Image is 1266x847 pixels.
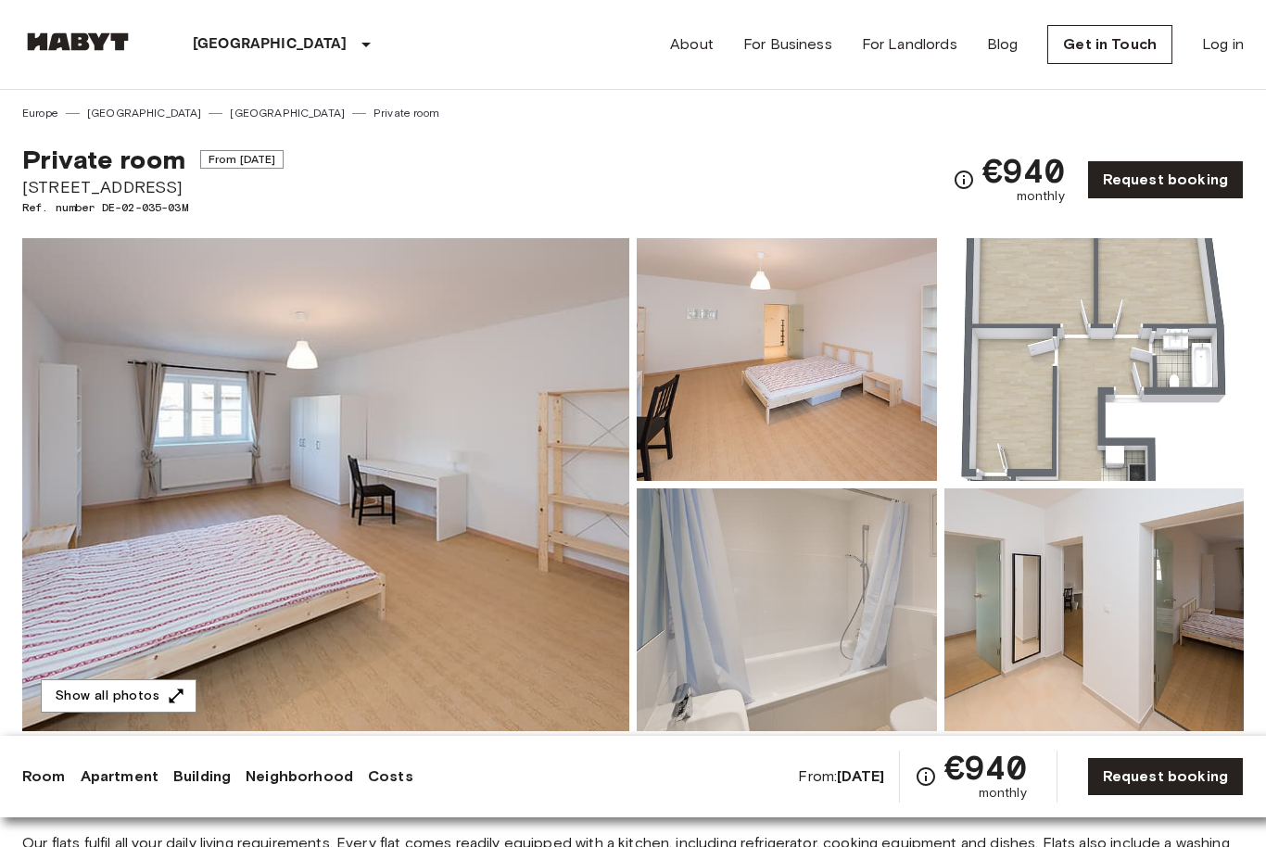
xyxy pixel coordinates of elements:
[81,765,158,788] a: Apartment
[944,238,1245,481] img: Picture of unit DE-02-035-03M
[915,765,937,788] svg: Check cost overview for full price breakdown. Please note that discounts apply to new joiners onl...
[173,765,231,788] a: Building
[230,105,345,121] a: [GEOGRAPHIC_DATA]
[22,238,629,731] img: Marketing picture of unit DE-02-035-03M
[637,488,937,731] img: Picture of unit DE-02-035-03M
[200,150,285,169] span: From [DATE]
[246,765,353,788] a: Neighborhood
[1087,160,1244,199] a: Request booking
[953,169,975,191] svg: Check cost overview for full price breakdown. Please note that discounts apply to new joiners onl...
[22,175,284,199] span: [STREET_ADDRESS]
[944,488,1245,731] img: Picture of unit DE-02-035-03M
[1017,187,1065,206] span: monthly
[22,32,133,51] img: Habyt
[22,105,58,121] a: Europe
[982,154,1065,187] span: €940
[41,679,196,714] button: Show all photos
[1087,757,1244,796] a: Request booking
[862,33,957,56] a: For Landlords
[22,199,284,216] span: Ref. number DE-02-035-03M
[944,751,1027,784] span: €940
[637,238,937,481] img: Picture of unit DE-02-035-03M
[987,33,1019,56] a: Blog
[22,765,66,788] a: Room
[1047,25,1172,64] a: Get in Touch
[193,33,348,56] p: [GEOGRAPHIC_DATA]
[22,144,185,175] span: Private room
[670,33,714,56] a: About
[87,105,202,121] a: [GEOGRAPHIC_DATA]
[837,767,884,785] b: [DATE]
[368,765,413,788] a: Costs
[798,766,884,787] span: From:
[373,105,439,121] a: Private room
[1202,33,1244,56] a: Log in
[743,33,832,56] a: For Business
[979,784,1027,803] span: monthly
